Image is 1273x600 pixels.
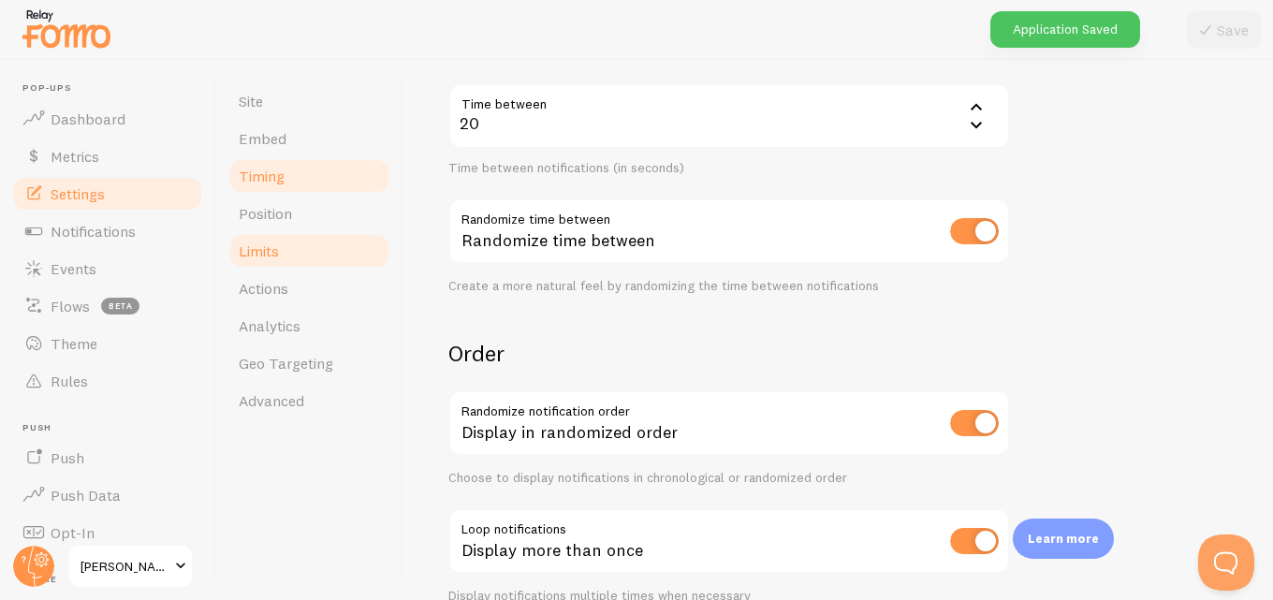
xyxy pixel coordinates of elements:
span: Dashboard [51,110,125,128]
span: Geo Targeting [239,354,333,373]
a: Push Data [11,476,204,514]
a: Metrics [11,138,204,175]
span: Advanced [239,391,304,410]
span: Limits [239,241,279,260]
a: Site [227,82,391,120]
p: Learn more [1028,530,1099,548]
a: Analytics [227,307,391,344]
iframe: Help Scout Beacon - Open [1198,534,1254,591]
a: Push [11,439,204,476]
a: Rules [11,362,204,400]
h2: Order [448,339,1010,368]
a: Events [11,250,204,287]
span: Opt-In [51,523,95,542]
a: Dashboard [11,100,204,138]
a: Advanced [227,382,391,419]
a: Timing [227,157,391,195]
a: Actions [227,270,391,307]
span: Push [22,422,204,434]
span: Embed [239,129,286,148]
span: Timing [239,167,285,185]
span: Position [239,204,292,223]
a: Flows beta [11,287,204,325]
img: fomo-relay-logo-orange.svg [20,5,113,52]
a: Limits [227,232,391,270]
div: Application Saved [990,11,1140,48]
span: Settings [51,184,105,203]
span: Actions [239,279,288,298]
span: Pop-ups [22,82,204,95]
span: Analytics [239,316,300,335]
span: Site [239,92,263,110]
a: Opt-In [11,514,204,551]
div: Time between notifications (in seconds) [448,160,1010,177]
span: beta [101,298,139,315]
a: [PERSON_NAME] [67,544,194,589]
a: Position [227,195,391,232]
span: Notifications [51,222,136,241]
span: Events [51,259,96,278]
div: Choose to display notifications in chronological or randomized order [448,470,1010,487]
a: Settings [11,175,204,212]
span: Theme [51,334,97,353]
span: Push Data [51,486,121,505]
span: Rules [51,372,88,390]
span: Flows [51,297,90,315]
div: Display in randomized order [448,390,1010,459]
div: Randomize time between [448,198,1010,267]
span: Push [51,448,84,467]
div: Learn more [1013,519,1114,559]
div: Create a more natural feel by randomizing the time between notifications [448,278,1010,295]
a: Geo Targeting [227,344,391,382]
span: Metrics [51,147,99,166]
span: [PERSON_NAME] [80,555,169,578]
a: Embed [227,120,391,157]
a: Notifications [11,212,204,250]
div: Display more than once [448,508,1010,577]
a: Theme [11,325,204,362]
div: 20 [448,83,1010,149]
